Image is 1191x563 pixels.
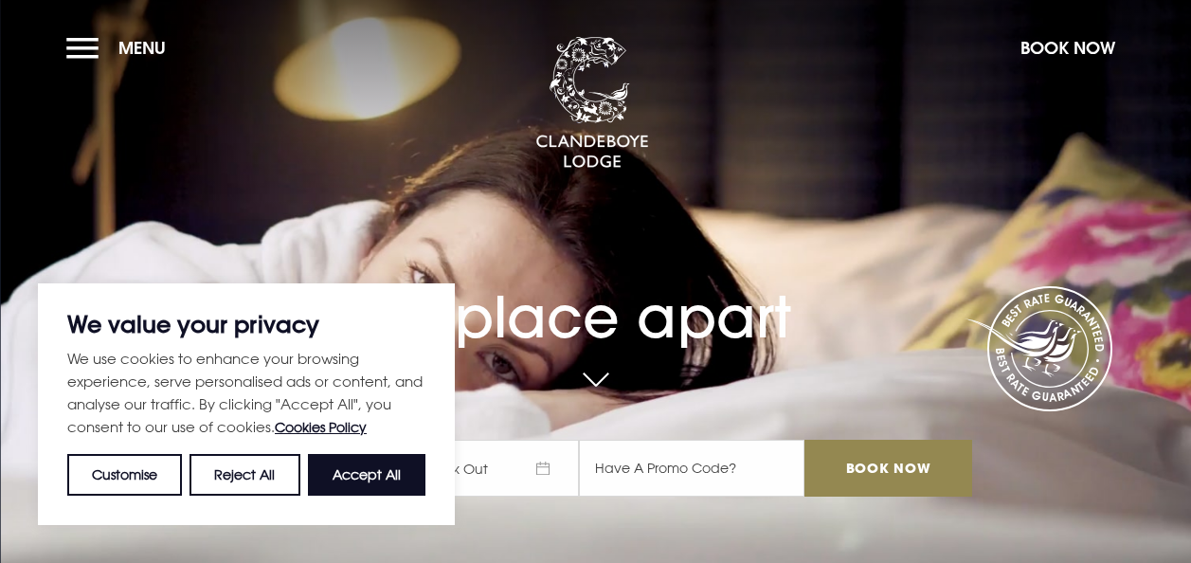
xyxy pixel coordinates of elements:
[67,454,182,496] button: Customise
[189,454,299,496] button: Reject All
[308,454,425,496] button: Accept All
[118,37,166,59] span: Menu
[38,283,455,525] div: We value your privacy
[804,440,971,497] input: Book Now
[219,248,971,351] h1: A place apart
[535,37,649,170] img: Clandeboye Lodge
[67,313,425,336] p: We value your privacy
[1011,27,1125,68] button: Book Now
[399,440,579,497] span: Check Out
[66,27,175,68] button: Menu
[275,419,367,435] a: Cookies Policy
[67,347,425,439] p: We use cookies to enhance your browsing experience, serve personalised ads or content, and analys...
[579,440,804,497] input: Have A Promo Code?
